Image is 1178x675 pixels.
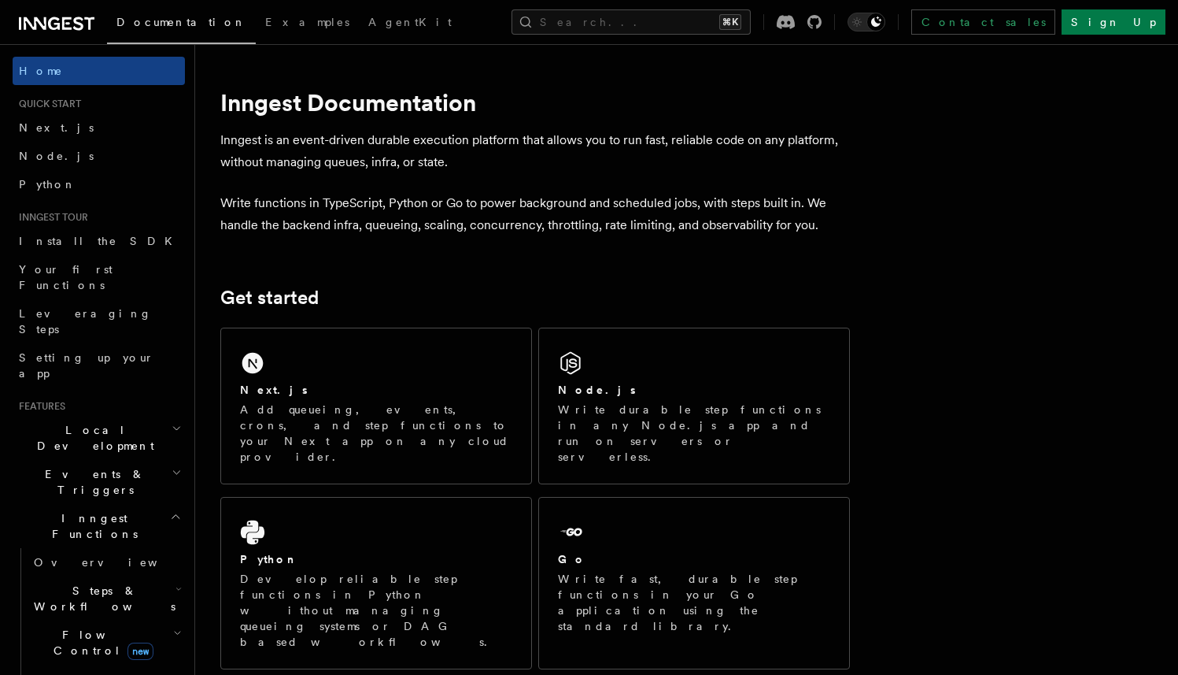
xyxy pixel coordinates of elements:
[256,5,359,43] a: Examples
[19,178,76,191] span: Python
[220,287,319,309] a: Get started
[719,14,741,30] kbd: ⌘K
[19,351,154,380] span: Setting up your app
[13,299,185,343] a: Leveraging Steps
[240,551,298,567] h2: Python
[359,5,461,43] a: AgentKit
[220,497,532,669] a: PythonDevelop reliable step functions in Python without managing queueing systems or DAG based wo...
[13,466,172,498] span: Events & Triggers
[13,422,172,454] span: Local Development
[13,255,185,299] a: Your first Functions
[265,16,349,28] span: Examples
[220,88,850,117] h1: Inngest Documentation
[19,150,94,162] span: Node.js
[220,328,532,484] a: Next.jsAdd queueing, events, crons, and step functions to your Next app on any cloud provider.
[19,63,63,79] span: Home
[538,328,850,484] a: Node.jsWrite durable step functions in any Node.js app and run on servers or serverless.
[116,16,246,28] span: Documentation
[13,416,185,460] button: Local Development
[19,235,182,247] span: Install the SDK
[13,211,88,224] span: Inngest tour
[28,627,173,658] span: Flow Control
[538,497,850,669] a: GoWrite fast, durable step functions in your Go application using the standard library.
[13,460,185,504] button: Events & Triggers
[558,551,586,567] h2: Go
[13,142,185,170] a: Node.js
[558,402,830,465] p: Write durable step functions in any Node.js app and run on servers or serverless.
[558,571,830,634] p: Write fast, durable step functions in your Go application using the standard library.
[511,9,751,35] button: Search...⌘K
[127,643,153,660] span: new
[19,121,94,134] span: Next.js
[911,9,1055,35] a: Contact sales
[220,192,850,236] p: Write functions in TypeScript, Python or Go to power background and scheduled jobs, with steps bu...
[220,129,850,173] p: Inngest is an event-driven durable execution platform that allows you to run fast, reliable code ...
[13,170,185,198] a: Python
[13,57,185,85] a: Home
[558,382,636,398] h2: Node.js
[28,583,175,614] span: Steps & Workflows
[13,504,185,548] button: Inngest Functions
[847,13,885,32] button: Toggle dark mode
[107,5,256,44] a: Documentation
[240,382,308,398] h2: Next.js
[1062,9,1165,35] a: Sign Up
[19,263,113,291] span: Your first Functions
[13,113,185,142] a: Next.js
[34,556,196,569] span: Overview
[13,227,185,255] a: Install the SDK
[28,577,185,621] button: Steps & Workflows
[368,16,452,28] span: AgentKit
[240,571,512,650] p: Develop reliable step functions in Python without managing queueing systems or DAG based workflows.
[13,400,65,413] span: Features
[28,548,185,577] a: Overview
[240,402,512,465] p: Add queueing, events, crons, and step functions to your Next app on any cloud provider.
[19,307,152,336] span: Leveraging Steps
[13,343,185,388] a: Setting up your app
[28,621,185,665] button: Flow Controlnew
[13,510,170,542] span: Inngest Functions
[13,98,81,110] span: Quick start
